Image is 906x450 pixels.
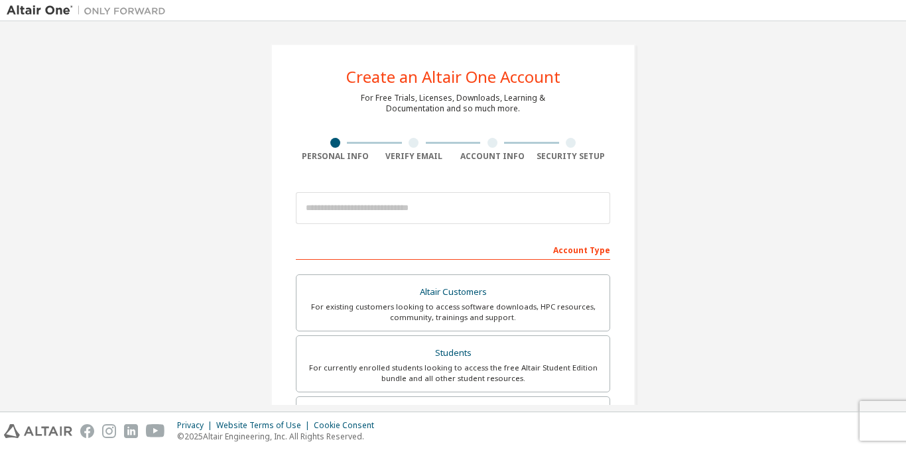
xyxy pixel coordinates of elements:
[177,420,216,431] div: Privacy
[146,424,165,438] img: youtube.svg
[4,424,72,438] img: altair_logo.svg
[304,344,602,363] div: Students
[177,431,382,442] p: © 2025 Altair Engineering, Inc. All Rights Reserved.
[7,4,172,17] img: Altair One
[375,151,454,162] div: Verify Email
[124,424,138,438] img: linkedin.svg
[80,424,94,438] img: facebook.svg
[216,420,314,431] div: Website Terms of Use
[102,424,116,438] img: instagram.svg
[304,405,602,423] div: Faculty
[296,151,375,162] div: Personal Info
[296,239,610,260] div: Account Type
[361,93,545,114] div: For Free Trials, Licenses, Downloads, Learning & Documentation and so much more.
[346,69,560,85] div: Create an Altair One Account
[304,302,602,323] div: For existing customers looking to access software downloads, HPC resources, community, trainings ...
[314,420,382,431] div: Cookie Consent
[304,283,602,302] div: Altair Customers
[453,151,532,162] div: Account Info
[304,363,602,384] div: For currently enrolled students looking to access the free Altair Student Edition bundle and all ...
[532,151,611,162] div: Security Setup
